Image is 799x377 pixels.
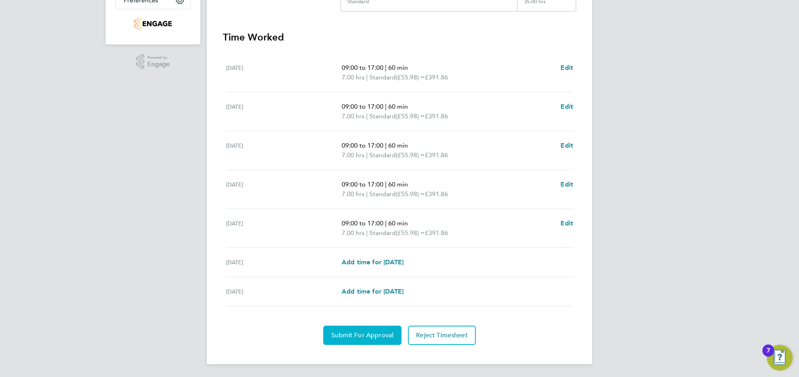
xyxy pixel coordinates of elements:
span: | [385,142,387,149]
span: 09:00 to 17:00 [342,180,383,188]
h3: Time Worked [223,31,576,44]
span: 60 min [388,219,408,227]
button: Submit For Approval [323,326,402,345]
span: Edit [561,219,573,227]
span: Standard [369,73,396,82]
span: (£55.98) = [396,229,425,237]
button: Reject Timesheet [408,326,476,345]
span: 09:00 to 17:00 [342,219,383,227]
span: (£55.98) = [396,151,425,159]
span: 7.00 hrs [342,112,365,120]
span: | [366,190,368,198]
span: 60 min [388,180,408,188]
span: | [385,103,387,110]
div: [DATE] [226,63,342,82]
span: 7.00 hrs [342,229,365,237]
a: Edit [561,219,573,228]
span: | [385,180,387,188]
span: (£55.98) = [396,73,425,81]
div: [DATE] [226,141,342,160]
span: Powered by [147,54,170,61]
div: 7 [766,351,770,361]
span: Standard [369,189,396,199]
span: Reject Timesheet [416,331,468,339]
span: | [366,112,368,120]
div: [DATE] [226,257,342,267]
span: Engage [147,61,170,68]
span: £391.86 [425,229,448,237]
div: [DATE] [226,287,342,296]
span: Standard [369,111,396,121]
span: 60 min [388,64,408,71]
span: 7.00 hrs [342,190,365,198]
button: Open Resource Center, 7 new notifications [767,345,793,371]
div: [DATE] [226,219,342,238]
span: | [385,64,387,71]
a: Edit [561,180,573,189]
span: Standard [369,150,396,160]
a: Edit [561,141,573,150]
span: | [366,73,368,81]
a: Add time for [DATE] [342,287,404,296]
span: Standard [369,228,396,238]
span: 09:00 to 17:00 [342,142,383,149]
img: jjfox-logo-retina.png [134,17,171,30]
span: 60 min [388,103,408,110]
span: 7.00 hrs [342,73,365,81]
span: | [366,151,368,159]
span: £391.86 [425,151,448,159]
a: Edit [561,102,573,111]
span: Add time for [DATE] [342,258,404,266]
span: Add time for [DATE] [342,288,404,295]
span: 7.00 hrs [342,151,365,159]
span: Submit For Approval [331,331,393,339]
span: (£55.98) = [396,112,425,120]
span: Edit [561,103,573,110]
span: Edit [561,142,573,149]
a: Edit [561,63,573,73]
span: 09:00 to 17:00 [342,103,383,110]
span: £391.86 [425,73,448,81]
span: 60 min [388,142,408,149]
span: | [366,229,368,237]
a: Add time for [DATE] [342,257,404,267]
span: 09:00 to 17:00 [342,64,383,71]
span: Edit [561,180,573,188]
span: £391.86 [425,190,448,198]
span: £391.86 [425,112,448,120]
span: | [385,219,387,227]
span: Edit [561,64,573,71]
div: [DATE] [226,180,342,199]
span: (£55.98) = [396,190,425,198]
div: [DATE] [226,102,342,121]
a: Go to home page [115,17,191,30]
a: Powered byEngage [136,54,170,69]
